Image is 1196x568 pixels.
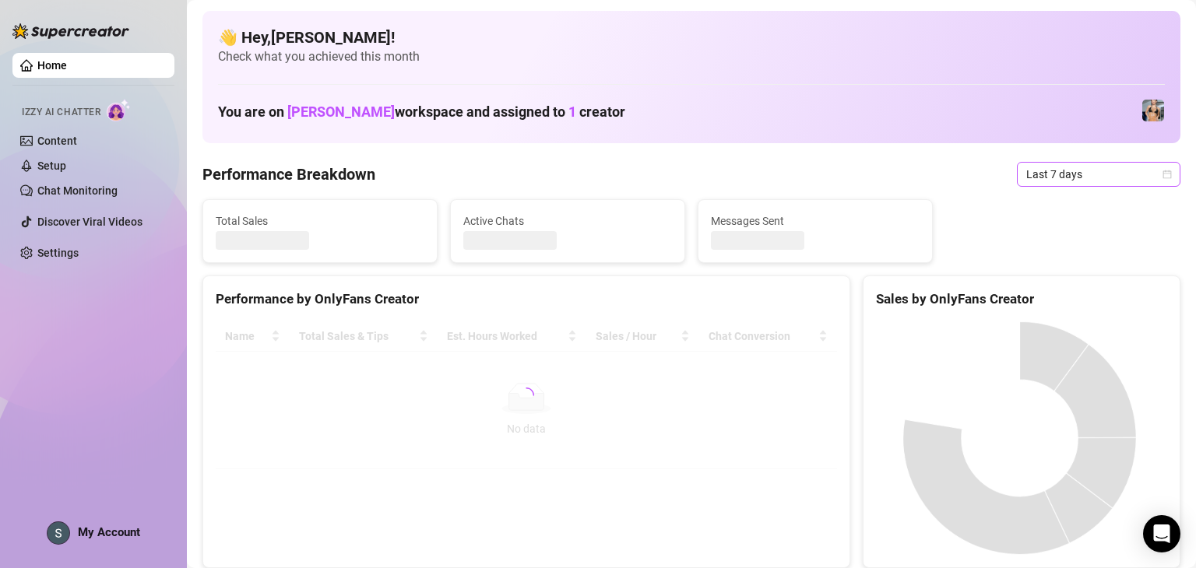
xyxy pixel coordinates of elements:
span: loading [515,384,536,405]
div: Sales by OnlyFans Creator [876,289,1167,310]
a: Content [37,135,77,147]
img: logo-BBDzfeDw.svg [12,23,129,39]
div: Open Intercom Messenger [1143,515,1180,552]
span: calendar [1163,170,1172,179]
span: Last 7 days [1026,163,1171,186]
span: [PERSON_NAME] [287,103,395,120]
span: 1 [568,103,576,120]
a: Settings [37,247,79,259]
span: My Account [78,525,140,539]
h4: 👋 Hey, [PERSON_NAME] ! [218,26,1165,48]
a: Setup [37,160,66,172]
h1: You are on workspace and assigned to creator [218,103,625,121]
span: Active Chats [463,212,672,230]
img: Veronica [1142,100,1164,121]
a: Discover Viral Videos [37,216,142,228]
span: Total Sales [216,212,424,230]
a: Chat Monitoring [37,184,118,197]
span: Check what you achieved this month [218,48,1165,65]
span: Messages Sent [711,212,920,230]
span: Izzy AI Chatter [22,105,100,120]
div: Performance by OnlyFans Creator [216,289,837,310]
img: AI Chatter [107,99,131,121]
h4: Performance Breakdown [202,163,375,185]
a: Home [37,59,67,72]
img: ACg8ocI54vOEVp85EbfA3oqEjvcCmrdOcQROE-87nVpSsnHu2GZ2Lg=s96-c [47,522,69,544]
